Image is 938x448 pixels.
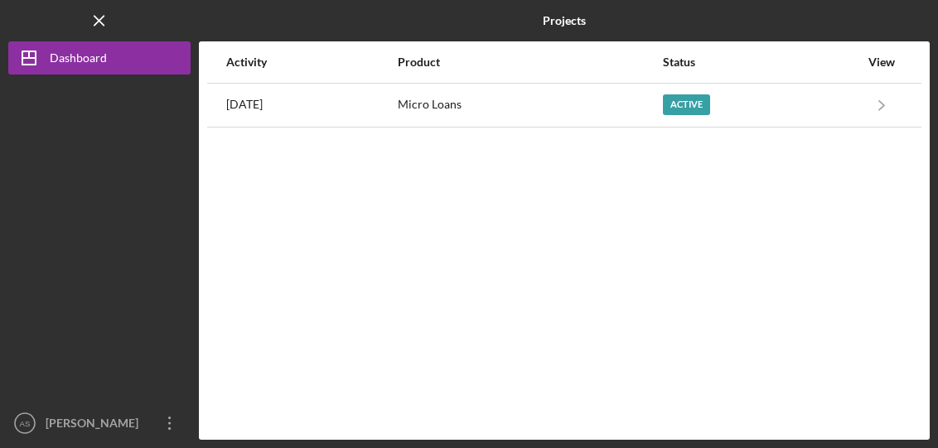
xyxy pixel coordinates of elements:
[8,41,191,75] button: Dashboard
[8,407,191,440] button: AS[PERSON_NAME]
[20,419,31,428] text: AS
[41,407,149,444] div: [PERSON_NAME]
[663,94,710,115] div: Active
[543,14,586,27] b: Projects
[226,98,263,111] time: 2025-08-19 11:40
[663,55,859,69] div: Status
[398,55,661,69] div: Product
[50,41,107,79] div: Dashboard
[861,55,902,69] div: View
[398,84,661,126] div: Micro Loans
[226,55,396,69] div: Activity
